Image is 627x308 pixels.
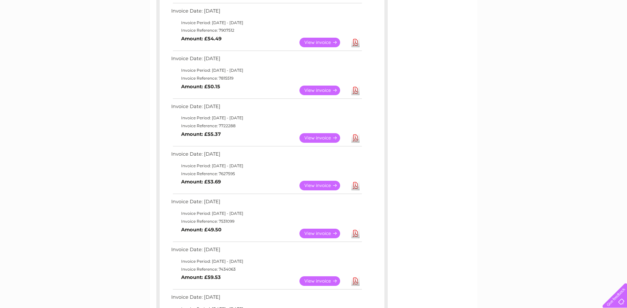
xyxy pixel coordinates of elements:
a: Telecoms [546,28,566,33]
td: Invoice Period: [DATE] - [DATE] [170,114,363,122]
b: Amount: £50.15 [181,84,220,90]
img: logo.png [22,17,56,37]
td: Invoice Period: [DATE] - [DATE] [170,257,363,265]
a: Download [351,133,360,143]
a: View [299,276,348,286]
a: Download [351,276,360,286]
td: Invoice Period: [DATE] - [DATE] [170,210,363,217]
a: Download [351,86,360,95]
a: Blog [569,28,579,33]
a: View [299,86,348,95]
td: Invoice Date: [DATE] [170,102,363,114]
a: Download [351,181,360,190]
b: Amount: £54.49 [181,36,221,42]
a: View [299,181,348,190]
td: Invoice Reference: 7722288 [170,122,363,130]
b: Amount: £59.53 [181,274,221,280]
a: Download [351,38,360,47]
a: Energy [527,28,542,33]
td: Invoice Reference: 7531099 [170,217,363,225]
a: Log out [605,28,621,33]
td: Invoice Period: [DATE] - [DATE] [170,66,363,74]
a: Download [351,229,360,238]
a: 0333 014 3131 [502,3,548,12]
td: Invoice Reference: 7815519 [170,74,363,82]
td: Invoice Reference: 7434063 [170,265,363,273]
td: Invoice Date: [DATE] [170,150,363,162]
div: Clear Business is a trading name of Verastar Limited (registered in [GEOGRAPHIC_DATA] No. 3667643... [158,4,470,32]
a: View [299,229,348,238]
td: Invoice Date: [DATE] [170,197,363,210]
a: Contact [583,28,599,33]
td: Invoice Period: [DATE] - [DATE] [170,162,363,170]
b: Amount: £49.50 [181,227,221,233]
td: Invoice Date: [DATE] [170,54,363,66]
td: Invoice Date: [DATE] [170,7,363,19]
td: Invoice Period: [DATE] - [DATE] [170,19,363,27]
b: Amount: £55.37 [181,131,221,137]
a: View [299,38,348,47]
td: Invoice Date: [DATE] [170,293,363,305]
b: Amount: £53.69 [181,179,221,185]
td: Invoice Date: [DATE] [170,245,363,257]
a: Water [511,28,523,33]
td: Invoice Reference: 7907512 [170,26,363,34]
td: Invoice Reference: 7627595 [170,170,363,178]
a: View [299,133,348,143]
